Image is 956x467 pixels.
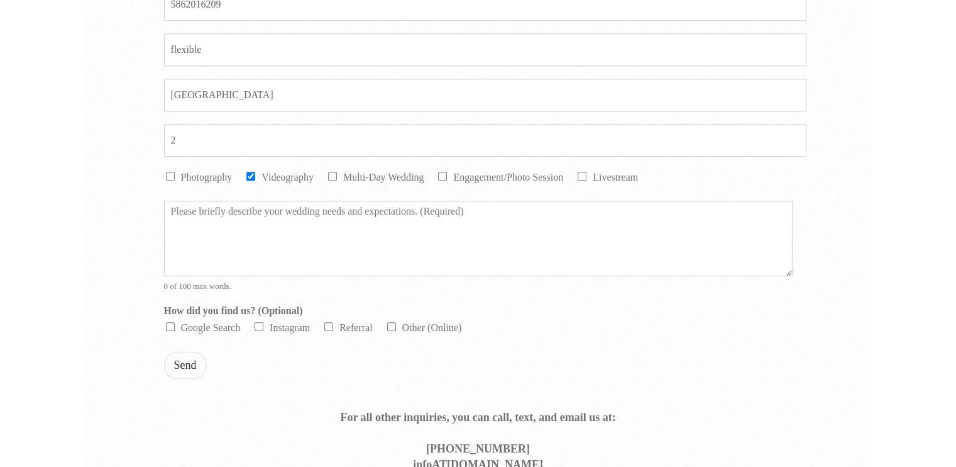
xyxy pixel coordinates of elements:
label: Engagement/Photo Session [453,172,563,183]
label: Instagram [270,322,310,333]
input: Guests # [164,124,806,157]
strong: For all other inquiries, you can call, text, and email us at: [PHONE_NUMBER] [340,411,615,455]
label: Videography [261,172,314,183]
label: Google Search [181,322,241,333]
input: Wedding Locations [164,79,806,111]
label: Referral [339,322,372,333]
button: Send [164,352,207,379]
input: Wedding Dates [164,33,806,66]
label: Other (Online) [402,322,462,333]
label: Photography [181,172,233,183]
label: How did you find us? (Optional) [164,305,793,318]
div: 0 of 100 max words. [164,281,793,292]
label: Multi-Day Wedding [343,172,424,183]
label: Livestream [593,172,638,183]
